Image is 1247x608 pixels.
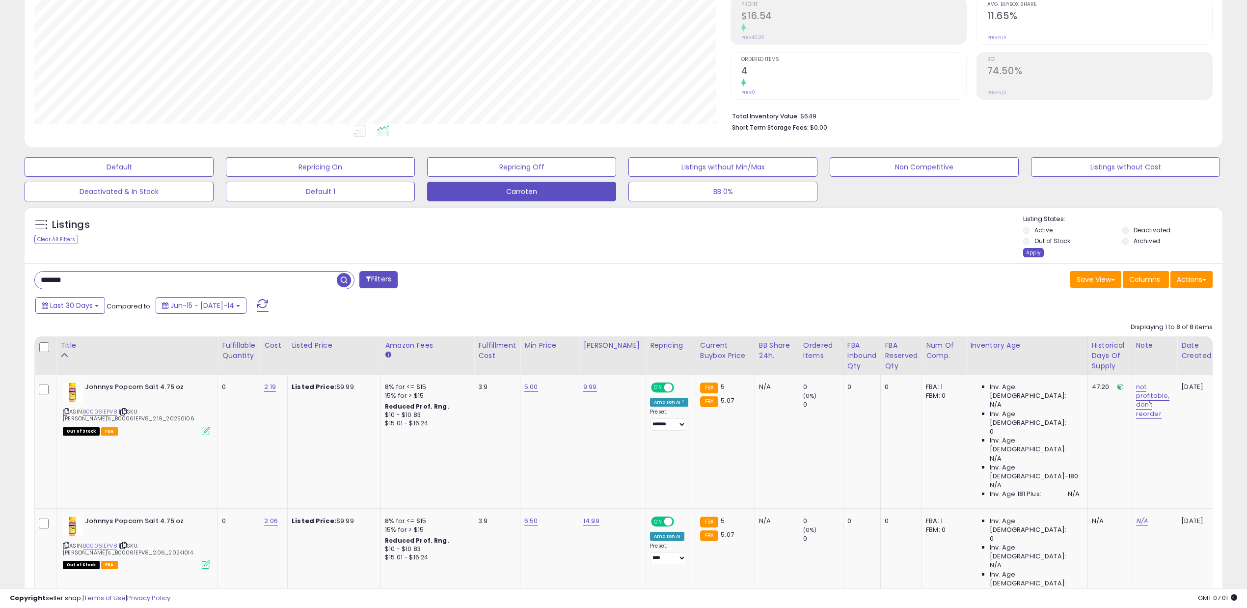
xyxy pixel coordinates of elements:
span: Profit [741,2,966,7]
div: Current Buybox Price [700,340,751,361]
div: 3.9 [478,517,513,525]
a: Privacy Policy [127,593,170,603]
div: Cost [264,340,283,351]
div: $15.01 - $16.24 [385,553,466,562]
div: 47.20 [1092,383,1124,391]
span: Inv. Age [DEMOGRAPHIC_DATA]-180: [990,463,1080,481]
small: FBA [700,530,718,541]
span: Ordered Items [741,57,966,62]
span: Compared to: [107,302,152,311]
small: Prev: N/A [987,89,1006,95]
div: [DATE] [1181,517,1220,525]
span: Avg. Buybox Share [987,2,1212,7]
div: seller snap | | [10,594,170,603]
div: 0 [222,517,252,525]
span: 5 [721,382,725,391]
span: Inv. Age [DEMOGRAPHIC_DATA]: [990,410,1080,427]
div: $9.99 [292,517,373,525]
span: Inv. Age [DEMOGRAPHIC_DATA]: [990,383,1080,400]
b: Johnnys Popcorn Salt 4.75 oz [85,383,204,394]
a: Terms of Use [84,593,126,603]
span: | SKU: [PERSON_NAME]'s_B00061EPV8_2.06_20241014 [63,542,193,556]
b: Short Term Storage Fees: [732,123,809,132]
div: Preset: [650,409,688,431]
h2: 11.65% [987,10,1212,24]
button: Non Competitive [830,157,1019,177]
span: 5.07 [721,396,734,405]
span: Columns [1129,275,1160,284]
span: Jun-15 - [DATE]-14 [170,301,234,310]
a: 14.99 [583,516,599,526]
div: Amazon AI [650,532,684,541]
a: B00061EPV8 [83,542,117,550]
div: FBA: 1 [926,517,958,525]
small: FBA [700,383,718,393]
b: Listed Price: [292,382,336,391]
span: ON [652,517,664,525]
span: All listings that are currently out of stock and unavailable for purchase on Amazon [63,427,100,436]
button: Default 1 [226,182,415,201]
small: Prev: 0 [741,89,755,95]
span: Inv. Age [DEMOGRAPHIC_DATA]: [990,517,1080,534]
span: Inv. Age [DEMOGRAPHIC_DATA]: [990,543,1080,561]
div: 0 [803,383,843,391]
div: 15% for > $15 [385,391,466,400]
h2: 4 [741,65,966,79]
button: Default [25,157,214,177]
span: 2025-08-14 07:01 GMT [1198,593,1237,603]
div: 0 [885,383,914,391]
small: (0%) [803,526,817,534]
div: Amazon AI * [650,398,688,407]
label: Archived [1134,237,1160,245]
h2: $16.54 [741,10,966,24]
div: N/A [1092,517,1124,525]
div: N/A [759,517,791,525]
div: 8% for <= $15 [385,383,466,391]
button: Last 30 Days [35,297,105,314]
div: 0 [847,517,873,525]
span: | SKU: [PERSON_NAME]'s_B00061EPV8_2.19_20250106 [63,408,194,422]
small: FBA [700,517,718,527]
span: N/A [990,561,1002,570]
div: FBA: 1 [926,383,958,391]
button: Repricing On [226,157,415,177]
div: Note [1136,340,1173,351]
div: $9.99 [292,383,373,391]
span: Inv. Age [DEMOGRAPHIC_DATA]: [990,436,1080,454]
span: FBA [101,427,118,436]
div: 15% for > $15 [385,525,466,534]
span: 0 [990,534,994,543]
button: Jun-15 - [DATE]-14 [156,297,246,314]
button: Filters [359,271,398,288]
label: Active [1034,226,1053,234]
div: N/A [759,383,791,391]
a: 9.99 [583,382,597,392]
a: not profitable, don't reorder [1136,382,1170,419]
label: Out of Stock [1034,237,1070,245]
div: Preset: [650,543,688,565]
div: 0 [222,383,252,391]
div: Apply [1023,248,1044,257]
div: Fulfillable Quantity [222,340,256,361]
a: 2.19 [264,382,276,392]
button: Deactivated & In Stock [25,182,214,201]
small: (0%) [803,392,817,400]
span: $0.00 [810,123,827,132]
div: Historical Days Of Supply [1092,340,1128,371]
div: ASIN: [63,517,210,568]
span: 5 [721,516,725,525]
span: N/A [990,454,1002,463]
span: All listings that are currently out of stock and unavailable for purchase on Amazon [63,561,100,569]
a: 5.00 [524,382,538,392]
span: ROI [987,57,1212,62]
button: Carroten [427,182,616,201]
div: Ordered Items [803,340,839,361]
div: Inventory Age [970,340,1083,351]
div: Listed Price [292,340,377,351]
div: Repricing [650,340,692,351]
div: $10 - $10.83 [385,545,466,553]
div: Fulfillment Cost [478,340,516,361]
div: [DATE] [1181,383,1220,391]
button: Columns [1123,271,1169,288]
a: 6.50 [524,516,538,526]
